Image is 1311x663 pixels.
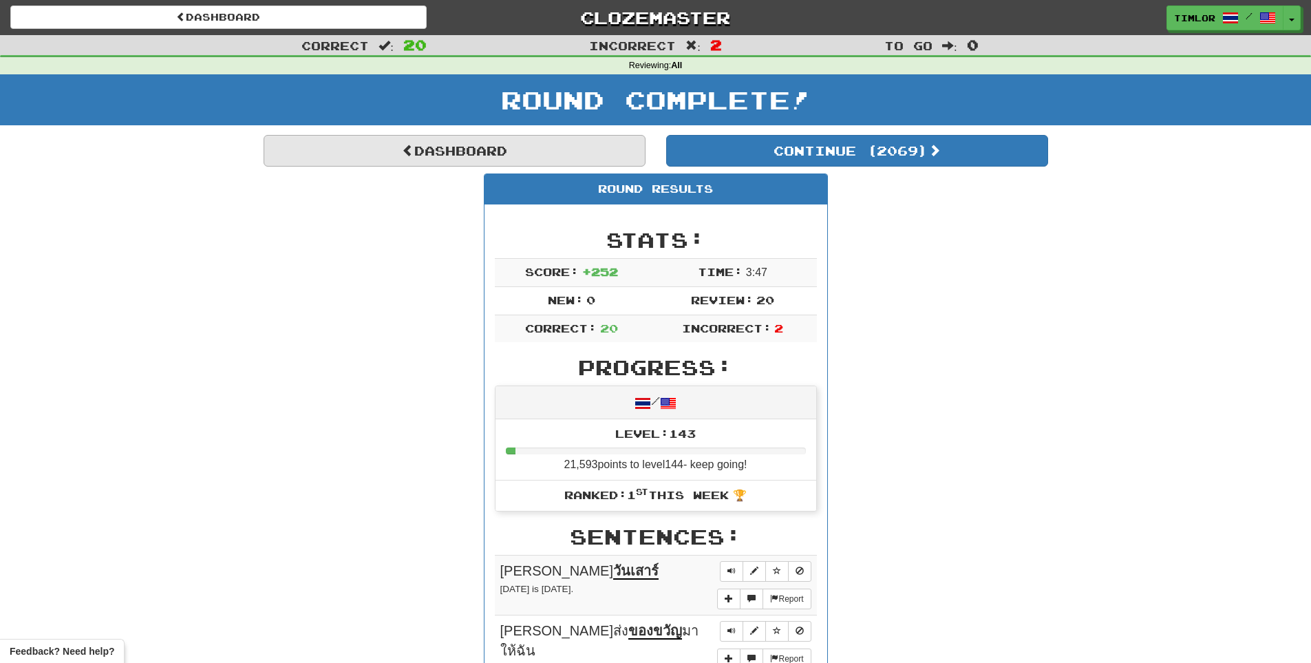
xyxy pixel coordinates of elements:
[685,40,701,52] span: :
[788,561,811,582] button: Toggle ignore
[10,644,114,658] span: Open feedback widget
[564,488,729,501] span: Ranked: 1 this week
[586,293,595,306] span: 0
[763,589,811,609] button: Report
[500,623,699,658] span: [PERSON_NAME]ส่ง มาให้ฉัน
[495,386,816,419] div: /
[582,265,618,278] span: + 252
[484,174,827,204] div: Round Results
[756,293,774,306] span: 20
[636,487,648,496] sup: st
[525,265,579,278] span: Score:
[682,322,771,335] span: Incorrect:
[548,293,584,306] span: New:
[613,563,659,580] u: วันเสาร์
[717,589,811,609] div: More sentence controls
[698,265,743,278] span: Time:
[615,427,696,440] span: Level: 143
[720,561,743,582] button: Play sentence audio
[495,525,817,548] h2: Sentences:
[788,621,811,642] button: Toggle ignore
[379,40,394,52] span: :
[884,39,932,52] span: To go
[1166,6,1283,30] a: timlor /
[720,621,743,642] button: Play sentence audio
[717,589,740,609] button: Add sentence to collection
[765,561,789,582] button: Toggle favorite
[495,229,817,251] h2: Stats:
[967,36,979,53] span: 0
[495,419,816,481] li: 21,593 points to level 144 - keep going!
[746,266,767,278] span: 3 : 47
[264,135,646,167] a: Dashboard
[5,86,1306,114] h1: Round Complete!
[733,490,747,501] span: 🏆
[671,61,682,70] strong: All
[774,322,783,335] span: 2
[666,135,1048,167] button: Continue (2069)
[743,561,766,582] button: Edit sentence
[10,6,427,29] a: Dashboard
[500,563,659,580] span: [PERSON_NAME]
[1174,12,1215,24] span: timlor
[525,322,597,335] span: Correct:
[600,322,618,335] span: 20
[720,561,811,582] div: Sentence controls
[743,621,766,642] button: Edit sentence
[447,6,864,30] a: Clozemaster
[691,293,754,306] span: Review:
[720,621,811,642] div: Sentence controls
[710,36,722,53] span: 2
[942,40,957,52] span: :
[628,623,682,640] u: ของขวัญ
[500,584,574,594] small: [DATE] is [DATE].
[765,621,789,642] button: Toggle favorite
[403,36,427,53] span: 20
[1246,11,1253,21] span: /
[589,39,676,52] span: Incorrect
[495,356,817,379] h2: Progress:
[301,39,369,52] span: Correct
